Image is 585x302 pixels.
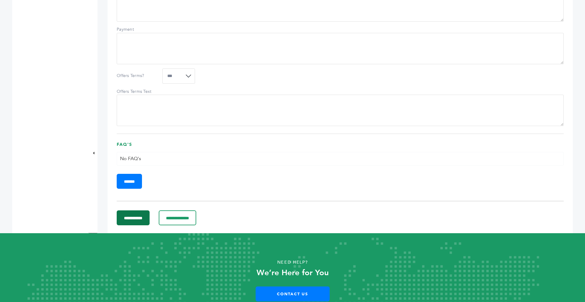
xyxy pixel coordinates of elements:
h3: FAQ's [117,142,564,152]
a: Contact Us [256,286,330,301]
label: Offers Terms Text [117,89,159,95]
p: Need Help? [29,258,556,267]
strong: We’re Here for You [257,267,329,278]
span: No FAQ's [120,155,141,162]
label: Payment [117,26,159,33]
label: Offers Terms? [117,73,159,79]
